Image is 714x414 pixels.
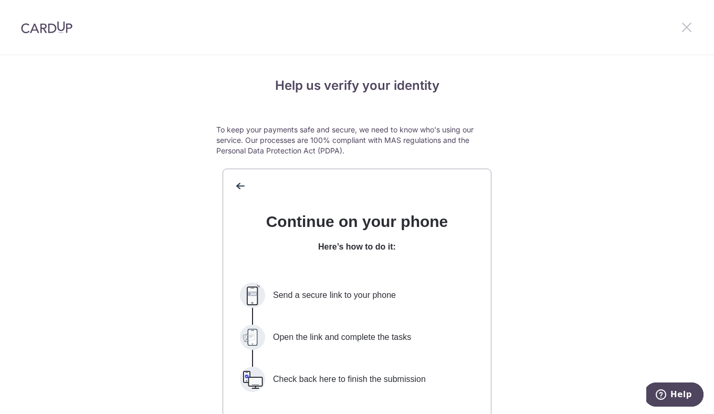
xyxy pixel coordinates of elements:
[24,7,46,17] span: Help
[273,331,474,344] div: Open the link and complete the tasks
[21,21,72,34] img: CardUp
[273,289,474,302] div: Send a secure link to your phone
[266,213,448,230] span: Continue on your phone
[216,76,498,95] h4: Help us verify your identity
[273,373,474,386] div: Check back here to finish the submission
[646,382,703,409] iframe: Opens a widget where you can find more information
[232,178,270,194] button: back
[240,241,474,253] div: Here’s how to do it:
[216,125,498,156] p: To keep your payments safe and secure, we need to know who's using our service. Our processes are...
